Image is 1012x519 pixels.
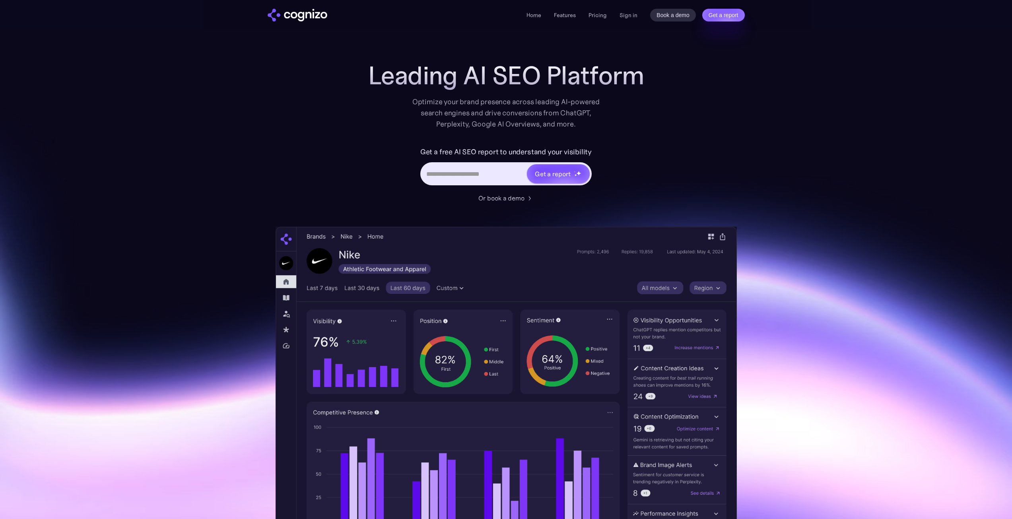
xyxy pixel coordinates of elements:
[420,146,592,158] label: Get a free AI SEO report to understand your visibility
[535,169,571,179] div: Get a report
[620,10,637,20] a: Sign in
[526,163,590,184] a: Get a reportstarstarstar
[478,193,534,203] a: Or book a demo
[650,9,696,21] a: Book a demo
[526,12,541,19] a: Home
[268,9,327,21] img: cognizo logo
[589,12,607,19] a: Pricing
[478,193,524,203] div: Or book a demo
[368,61,644,90] h1: Leading AI SEO Platform
[268,9,327,21] a: home
[574,174,577,177] img: star
[574,171,575,172] img: star
[420,146,592,189] form: Hero URL Input Form
[702,9,745,21] a: Get a report
[576,171,581,176] img: star
[408,96,604,130] div: Optimize your brand presence across leading AI-powered search engines and drive conversions from ...
[554,12,576,19] a: Features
